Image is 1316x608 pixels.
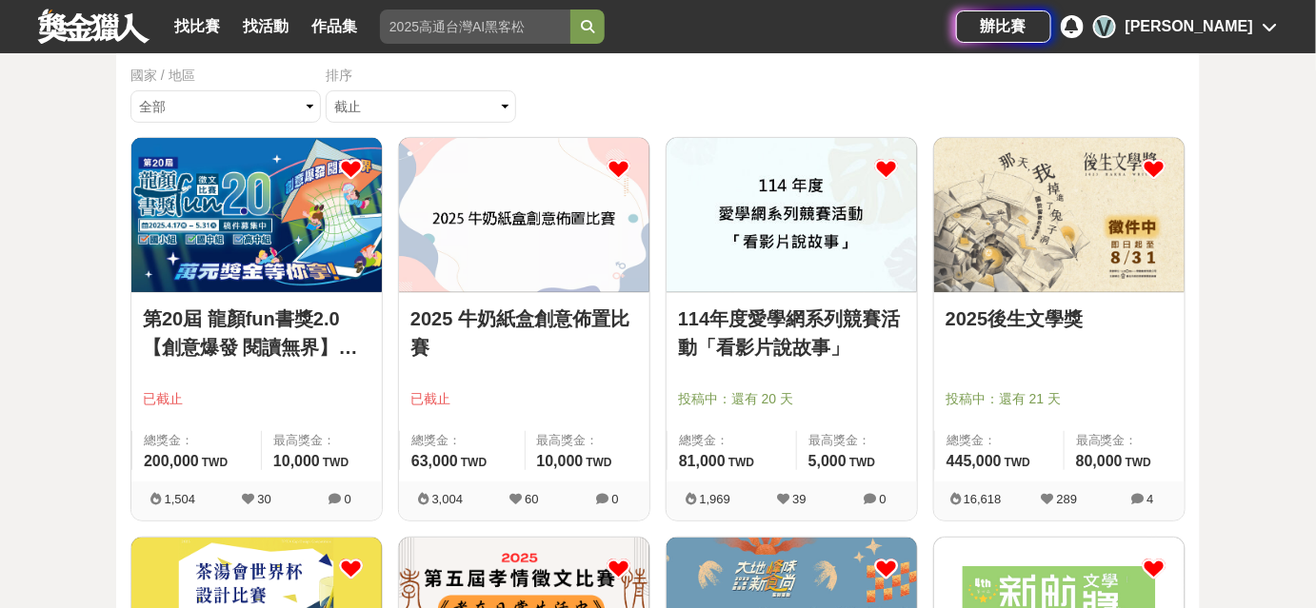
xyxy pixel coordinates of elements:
[792,492,806,506] span: 39
[1076,453,1123,469] span: 80,000
[880,492,887,506] span: 0
[410,389,638,409] span: 已截止
[525,492,538,506] span: 60
[432,492,464,506] span: 3,004
[808,453,847,469] span: 5,000
[399,138,649,292] img: Cover Image
[143,304,370,362] a: 第20屆 龍顏fun書獎2.0【創意爆發 閱讀無界】文字與影音都行！閱讀心得比賽萬元獎金等你拿！
[144,431,249,450] span: 總獎金：
[345,492,351,506] span: 0
[411,431,513,450] span: 總獎金：
[934,138,1185,293] a: Cover Image
[956,10,1051,43] a: 辦比賽
[728,456,754,469] span: TWD
[1126,15,1253,38] div: [PERSON_NAME]
[679,453,726,469] span: 81,000
[165,492,196,506] span: 1,504
[947,431,1052,450] span: 總獎金：
[612,492,619,506] span: 0
[130,66,326,86] div: 國家 / 地區
[667,138,917,293] a: Cover Image
[235,13,296,40] a: 找活動
[323,456,349,469] span: TWD
[131,138,382,293] a: Cover Image
[537,453,584,469] span: 10,000
[461,456,487,469] span: TWD
[934,138,1185,292] img: Cover Image
[411,453,458,469] span: 63,000
[946,389,1173,409] span: 投稿中：還有 21 天
[946,304,1173,333] a: 2025後生文學獎
[257,492,270,506] span: 30
[1126,456,1151,469] span: TWD
[326,66,521,86] div: 排序
[679,431,785,450] span: 總獎金：
[678,389,906,409] span: 投稿中：還有 20 天
[964,492,1002,506] span: 16,618
[273,453,320,469] span: 10,000
[947,453,1002,469] span: 445,000
[273,431,370,450] span: 最高獎金：
[1076,431,1173,450] span: 最高獎金：
[202,456,228,469] span: TWD
[1057,492,1078,506] span: 289
[808,431,906,450] span: 最高獎金：
[1005,456,1030,469] span: TWD
[586,456,611,469] span: TWD
[380,10,570,44] input: 2025高通台灣AI黑客松
[667,138,917,292] img: Cover Image
[144,453,199,469] span: 200,000
[537,431,639,450] span: 最高獎金：
[143,389,370,409] span: 已截止
[1093,15,1116,38] div: V
[849,456,875,469] span: TWD
[167,13,228,40] a: 找比賽
[1147,492,1154,506] span: 4
[700,492,731,506] span: 1,969
[410,304,638,362] a: 2025 牛奶紙盒創意佈置比賽
[131,138,382,292] img: Cover Image
[678,304,906,362] a: 114年度愛學網系列競賽活動「看影片說故事」
[304,13,365,40] a: 作品集
[399,138,649,293] a: Cover Image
